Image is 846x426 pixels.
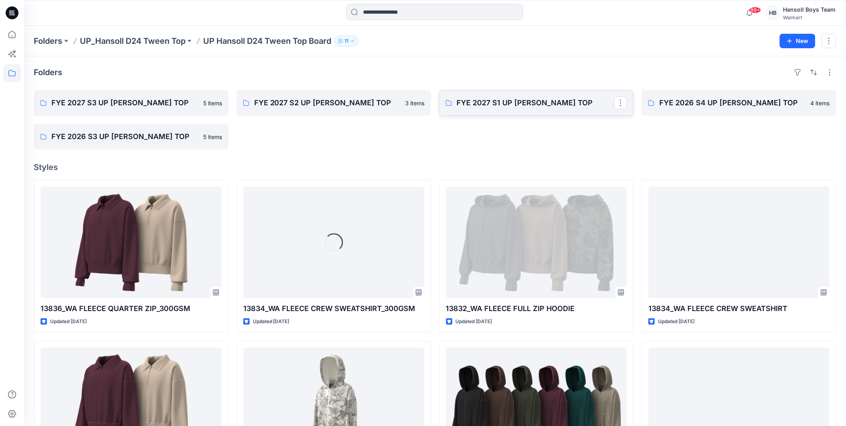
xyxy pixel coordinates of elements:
[766,6,780,20] div: HB
[34,68,62,77] h4: Folders
[254,97,401,109] p: FYE 2027 S2 UP [PERSON_NAME] TOP
[446,187,627,298] a: 13832_WA FLEECE FULL ZIP HOODIE
[41,187,222,298] a: 13836_WA FLEECE QUARTER ZIP_300GSM
[439,90,634,116] a: FYE 2027 S1 UP [PERSON_NAME] TOP
[783,14,836,20] div: Walmart
[253,317,289,326] p: Updated [DATE]
[203,133,222,141] p: 5 items
[80,35,186,47] a: UP_Hansoll D24 Tween Top
[41,303,222,314] p: 13836_WA FLEECE QUARTER ZIP_300GSM
[243,303,424,314] p: 13834_WA FLEECE CREW SWEATSHIRT_300GSM
[456,317,492,326] p: Updated [DATE]
[34,35,62,47] a: Folders
[345,37,349,45] p: 11
[334,35,359,47] button: 11
[203,99,222,107] p: 5 items
[34,162,836,172] h4: Styles
[34,90,228,116] a: FYE 2027 S3 UP [PERSON_NAME] TOP5 items
[446,303,627,314] p: 13832_WA FLEECE FULL ZIP HOODIE
[659,97,806,109] p: FYE 2026 S4 UP [PERSON_NAME] TOP
[658,317,695,326] p: Updated [DATE]
[642,90,836,116] a: FYE 2026 S4 UP [PERSON_NAME] TOP4 items
[34,124,228,150] a: FYE 2026 S3 UP [PERSON_NAME] TOP5 items
[783,5,836,14] div: Hansoll Boys Team
[51,97,198,109] p: FYE 2027 S3 UP [PERSON_NAME] TOP
[648,303,830,314] p: 13834_WA FLEECE CREW SWEATSHIRT
[406,99,425,107] p: 3 items
[780,34,815,48] button: New
[749,7,761,13] span: 99+
[51,131,198,142] p: FYE 2026 S3 UP [PERSON_NAME] TOP
[811,99,830,107] p: 4 items
[457,97,615,109] p: FYE 2027 S1 UP [PERSON_NAME] TOP
[203,35,331,47] p: UP Hansoll D24 Tween Top Board
[236,90,431,116] a: FYE 2027 S2 UP [PERSON_NAME] TOP3 items
[50,317,87,326] p: Updated [DATE]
